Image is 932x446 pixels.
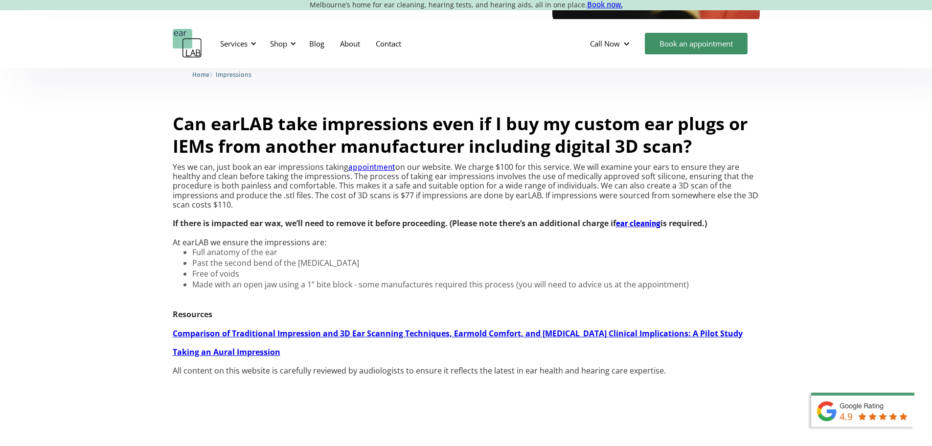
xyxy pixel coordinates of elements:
a: home [173,29,202,58]
a: ear cleaning [616,219,660,228]
div: Call Now [590,39,620,48]
strong: If there is impacted ear wax, we’ll need to remove it before proceeding. (Please note there’s an ... [173,218,616,229]
a: About [332,29,368,58]
strong: Comparison of Traditional Impression and 3D Ear Scanning Techniques, Earmold Comfort, and [MEDICA... [173,328,743,339]
li: Full anatomy of the ear [192,247,689,257]
a: Book an appointment [645,33,748,54]
div: Shop [270,39,287,48]
strong: is required.) [660,218,707,229]
span: Home [192,71,209,78]
span: Impressions [216,71,251,78]
li: 〉 [192,70,216,80]
a: Impressions [216,70,251,79]
a: Taking an Aural Impression [173,348,280,357]
p: All content on this website is carefully reviewed by audiologists to ensure it reflects the lates... [173,291,743,376]
a: Home [192,70,209,79]
div: Shop [264,29,299,58]
a: Blog [301,29,332,58]
h2: Can earLAB take impressions even if I buy my custom ear plugs or IEMs from another manufacturer i... [173,113,760,158]
a: Contact [368,29,409,58]
div: Call Now [582,29,640,58]
li: Free of voids [192,269,689,279]
strong: Resources [173,309,212,320]
p: Yes we can, just book an ear impressions taking on our website. We charge $100 for this service. ... [173,163,760,247]
li: Past the second bend of the [MEDICAL_DATA] [192,258,689,268]
div: Services [220,39,248,48]
a: Comparison of Traditional Impression and 3D Ear Scanning Techniques, Earmold Comfort, and [MEDICA... [173,329,743,338]
li: Made with an open jaw using a 1” bite block - some manufactures required this process (you will n... [192,280,689,289]
a: appointment [348,163,395,172]
div: Services [214,29,259,58]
